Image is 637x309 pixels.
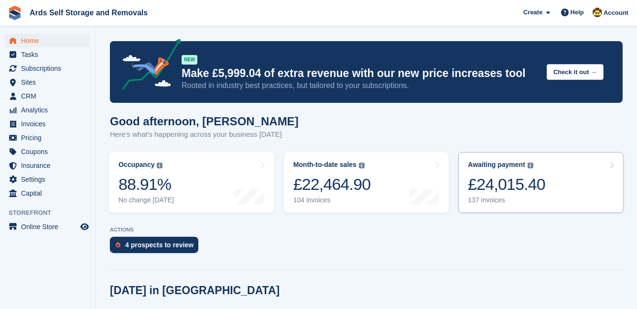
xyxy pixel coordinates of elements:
a: menu [5,89,90,103]
div: 104 invoices [293,196,371,204]
a: menu [5,103,90,117]
a: Preview store [79,221,90,232]
div: Occupancy [119,161,154,169]
a: menu [5,117,90,131]
span: Insurance [21,159,78,172]
a: menu [5,76,90,89]
a: 4 prospects to review [110,237,203,258]
p: ACTIONS [110,227,623,233]
img: icon-info-grey-7440780725fd019a000dd9b08b2336e03edf1995a4989e88bcd33f0948082b44.svg [359,163,365,168]
span: Online Store [21,220,78,233]
div: Month-to-date sales [293,161,356,169]
a: Awaiting payment £24,015.40 137 invoices [458,152,624,213]
img: prospect-51fa495bee0391a8d652442698ab0144808aea92771e9ea1ae160a38d050c398.svg [116,242,120,248]
img: icon-info-grey-7440780725fd019a000dd9b08b2336e03edf1995a4989e88bcd33f0948082b44.svg [528,163,533,168]
a: menu [5,62,90,75]
div: 88.91% [119,175,174,194]
a: menu [5,173,90,186]
span: Storefront [9,208,95,218]
p: Rooted in industry best practices, but tailored to your subscriptions. [182,80,539,91]
span: Analytics [21,103,78,117]
span: Coupons [21,145,78,158]
span: Pricing [21,131,78,144]
span: Home [21,34,78,47]
span: Settings [21,173,78,186]
a: menu [5,159,90,172]
h1: Good afternoon, [PERSON_NAME] [110,115,299,128]
a: Occupancy 88.91% No change [DATE] [109,152,274,213]
a: menu [5,48,90,61]
button: Check it out → [547,64,604,80]
p: Here's what's happening across your business [DATE] [110,129,299,140]
a: Month-to-date sales £22,464.90 104 invoices [284,152,449,213]
span: Sites [21,76,78,89]
div: £24,015.40 [468,175,545,194]
img: price-adjustments-announcement-icon-8257ccfd72463d97f412b2fc003d46551f7dbcb40ab6d574587a9cd5c0d94... [114,39,181,93]
h2: [DATE] in [GEOGRAPHIC_DATA] [110,284,280,297]
a: menu [5,145,90,158]
div: 4 prospects to review [125,241,194,249]
span: CRM [21,89,78,103]
img: Mark McFerran [593,8,602,17]
div: No change [DATE] [119,196,174,204]
span: Create [523,8,542,17]
a: Ards Self Storage and Removals [26,5,151,21]
a: menu [5,34,90,47]
div: Awaiting payment [468,161,525,169]
img: icon-info-grey-7440780725fd019a000dd9b08b2336e03edf1995a4989e88bcd33f0948082b44.svg [157,163,162,168]
p: Make £5,999.04 of extra revenue with our new price increases tool [182,66,539,80]
span: Subscriptions [21,62,78,75]
span: Help [571,8,584,17]
a: menu [5,220,90,233]
span: Invoices [21,117,78,131]
span: Account [604,8,628,18]
img: stora-icon-8386f47178a22dfd0bd8f6a31ec36ba5ce8667c1dd55bd0f319d3a0aa187defe.svg [8,6,22,20]
div: £22,464.90 [293,175,371,194]
span: Tasks [21,48,78,61]
a: menu [5,131,90,144]
div: 137 invoices [468,196,545,204]
div: NEW [182,55,197,65]
span: Capital [21,187,78,200]
a: menu [5,187,90,200]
